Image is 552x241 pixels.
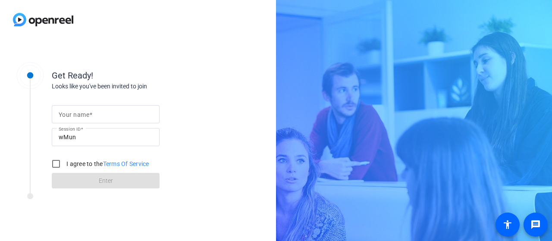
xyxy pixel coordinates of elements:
[65,160,149,168] label: I agree to the
[52,69,224,82] div: Get Ready!
[502,219,513,230] mat-icon: accessibility
[52,82,224,91] div: Looks like you've been invited to join
[59,111,89,118] mat-label: Your name
[103,160,149,167] a: Terms Of Service
[59,126,81,131] mat-label: Session ID
[530,219,541,230] mat-icon: message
